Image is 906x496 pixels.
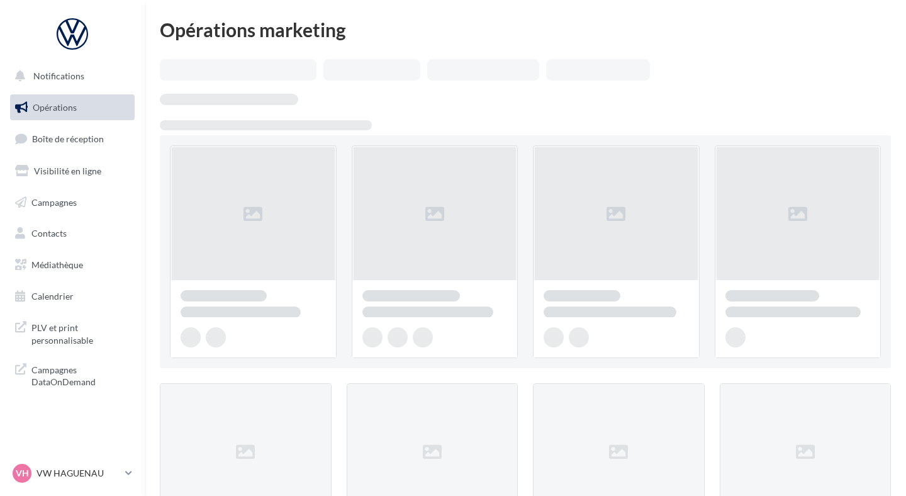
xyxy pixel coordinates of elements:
a: Opérations [8,94,137,121]
a: Contacts [8,220,137,247]
a: Calendrier [8,283,137,310]
span: VH [16,467,29,480]
span: Opérations [33,102,77,113]
a: Visibilité en ligne [8,158,137,184]
a: Boîte de réception [8,125,137,152]
a: Médiathèque [8,252,137,278]
span: Contacts [31,228,67,239]
span: Médiathèque [31,259,83,270]
p: VW HAGUENAU [36,467,120,480]
span: Notifications [33,70,84,81]
a: Campagnes DataOnDemand [8,356,137,393]
div: Opérations marketing [160,20,891,39]
span: Campagnes [31,196,77,207]
span: Calendrier [31,291,74,302]
a: Campagnes [8,189,137,216]
span: Boîte de réception [32,133,104,144]
a: PLV et print personnalisable [8,314,137,351]
span: Campagnes DataOnDemand [31,361,130,388]
span: PLV et print personnalisable [31,319,130,346]
span: Visibilité en ligne [34,166,101,176]
button: Notifications [8,63,132,89]
a: VH VW HAGUENAU [10,461,135,485]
